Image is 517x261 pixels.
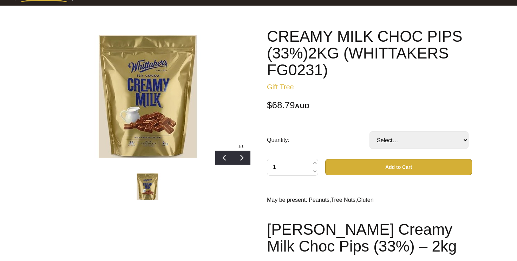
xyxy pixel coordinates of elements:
[267,101,472,110] div: $68.79
[231,142,250,151] div: /1
[267,221,472,255] h1: [PERSON_NAME] Creamy Milk Choc Pips (33%) – 2kg
[267,83,294,91] a: Gift Tree
[238,144,241,148] span: 1
[267,196,472,204] p: May be present: Peanuts,Tree Nuts,Gluten
[77,35,218,158] img: CREAMY MILK CHOC PIPS (33%)2KG (WHITTAKERS FG0231)
[295,103,310,110] span: AUD
[325,159,472,175] button: Add to Cart
[267,122,369,159] td: Quantity:
[132,173,163,200] img: CREAMY MILK CHOC PIPS (33%)2KG (WHITTAKERS FG0231)
[267,28,472,78] h1: CREAMY MILK CHOC PIPS (33%)2KG (WHITTAKERS FG0231)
